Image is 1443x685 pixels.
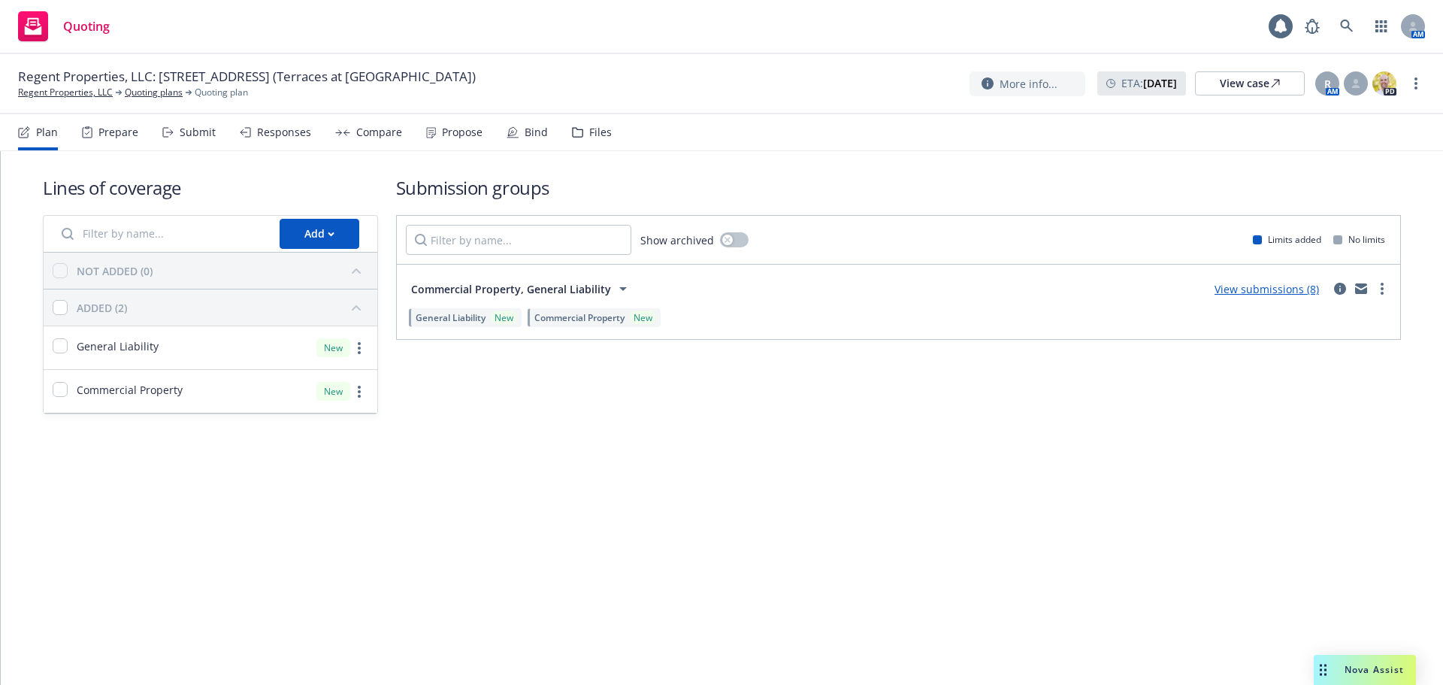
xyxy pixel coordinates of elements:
a: Report a Bug [1297,11,1327,41]
div: New [316,338,350,357]
span: ETA : [1121,75,1177,91]
a: mail [1352,280,1370,298]
a: View submissions (8) [1215,282,1319,296]
span: Commercial Property, General Liability [411,281,611,297]
a: Switch app [1366,11,1396,41]
div: Propose [442,126,483,138]
div: New [631,311,655,324]
div: Files [589,126,612,138]
div: NOT ADDED (0) [77,263,153,279]
span: Quoting plan [195,86,248,99]
span: Nova Assist [1345,663,1404,676]
div: Compare [356,126,402,138]
a: more [1407,74,1425,92]
a: more [350,383,368,401]
span: General Liability [77,338,159,354]
a: Regent Properties, LLC [18,86,113,99]
span: General Liability [416,311,486,324]
div: New [316,382,350,401]
div: Plan [36,126,58,138]
strong: [DATE] [1143,76,1177,90]
div: Drag to move [1314,655,1333,685]
div: ADDED (2) [77,300,127,316]
div: Responses [257,126,311,138]
span: Commercial Property [77,382,183,398]
div: Submit [180,126,216,138]
h1: Submission groups [396,175,1401,200]
input: Filter by name... [53,219,271,249]
button: Nova Assist [1314,655,1416,685]
div: Bind [525,126,548,138]
div: Add [304,220,334,248]
a: Quoting [12,5,116,47]
div: New [492,311,516,324]
div: Prepare [98,126,138,138]
span: Quoting [63,20,110,32]
a: more [1373,280,1391,298]
span: Show archived [640,232,714,248]
div: No limits [1333,233,1385,246]
span: Regent Properties, LLC: [STREET_ADDRESS] (Terraces at [GEOGRAPHIC_DATA]) [18,68,476,86]
img: photo [1372,71,1396,95]
a: Search [1332,11,1362,41]
button: ADDED (2) [77,296,368,320]
span: R [1324,76,1331,92]
span: More info... [1000,76,1057,92]
div: Limits added [1253,233,1321,246]
button: Commercial Property, General Liability [406,274,637,304]
button: More info... [970,71,1085,96]
h1: Lines of coverage [43,175,378,200]
a: more [350,339,368,357]
a: circleInformation [1331,280,1349,298]
a: Quoting plans [125,86,183,99]
span: Commercial Property [534,311,625,324]
button: Add [280,219,359,249]
input: Filter by name... [406,225,631,255]
a: View case [1195,71,1305,95]
button: NOT ADDED (0) [77,259,368,283]
div: View case [1220,72,1280,95]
